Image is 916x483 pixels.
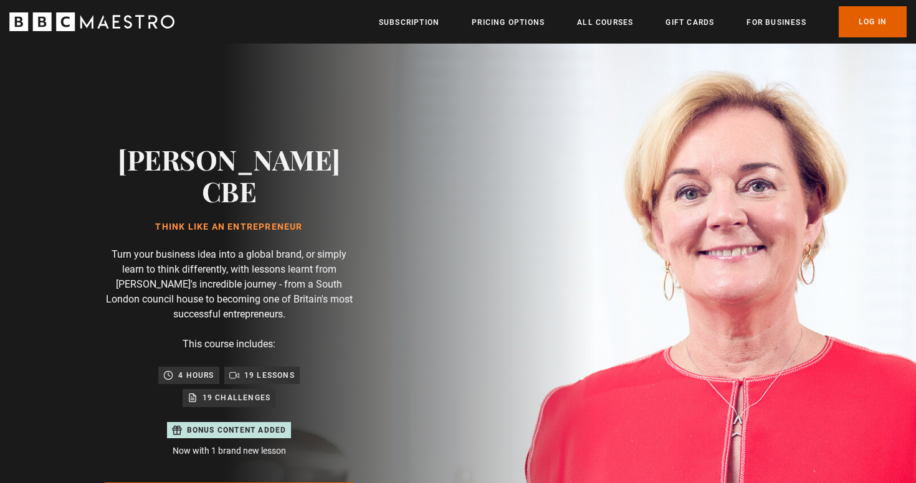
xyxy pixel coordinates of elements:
[577,16,633,29] a: All Courses
[244,369,295,382] p: 19 lessons
[203,392,271,404] p: 19 Challenges
[105,247,354,322] p: Turn your business idea into a global brand, or simply learn to think differently, with lessons l...
[379,16,439,29] a: Subscription
[379,6,907,37] nav: Primary
[105,143,354,207] h2: [PERSON_NAME] CBE
[105,222,354,232] h1: Think Like an Entrepreneur
[839,6,907,37] a: Log In
[472,16,545,29] a: Pricing Options
[9,12,174,31] svg: BBC Maestro
[178,369,214,382] p: 4 hours
[666,16,714,29] a: Gift Cards
[183,337,275,352] p: This course includes:
[747,16,806,29] a: For business
[187,424,287,436] p: Bonus content added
